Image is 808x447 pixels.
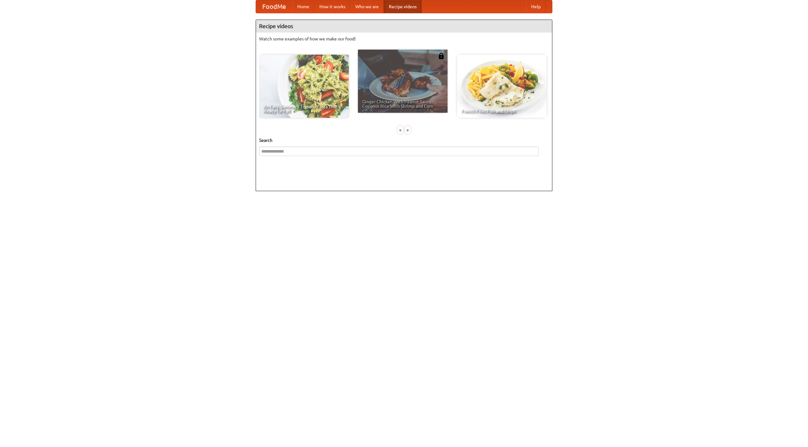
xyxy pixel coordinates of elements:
[457,55,547,118] a: French Fries Fish and Chips
[256,0,292,13] a: FoodMe
[350,0,384,13] a: Who we are
[461,109,542,113] span: French Fries Fish and Chips
[526,0,546,13] a: Help
[264,105,344,113] span: An Easy, Summery Tomato Pasta That's Ready for Fall
[259,55,349,118] a: An Easy, Summery Tomato Pasta That's Ready for Fall
[397,126,403,134] div: «
[314,0,350,13] a: How it works
[259,36,549,42] p: Watch some examples of how we make our food!
[292,0,314,13] a: Home
[259,137,549,143] h5: Search
[384,0,422,13] a: Recipe videos
[405,126,411,134] div: »
[438,53,444,59] img: 483408.png
[256,20,552,33] h4: Recipe videos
